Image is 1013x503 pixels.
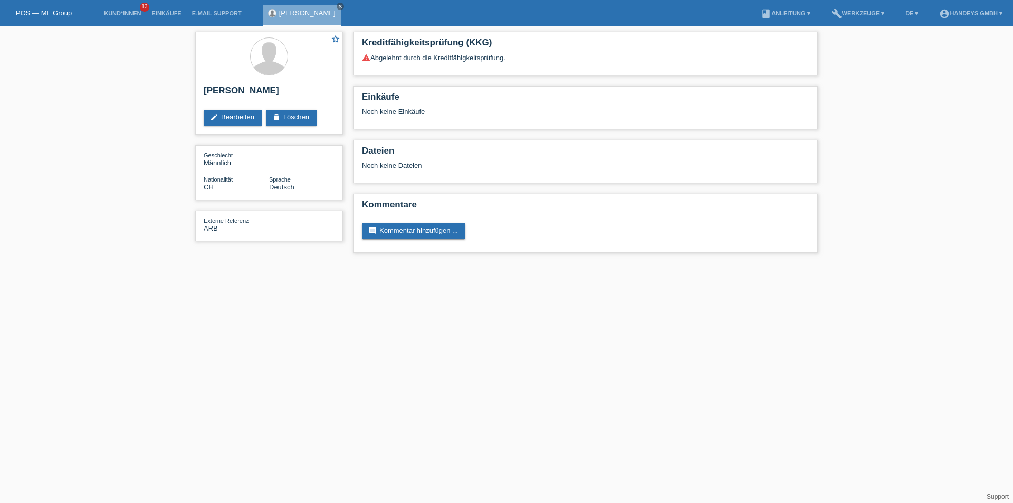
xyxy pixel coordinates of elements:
span: Externe Referenz [204,217,249,224]
a: close [337,3,344,10]
a: bookAnleitung ▾ [756,10,815,16]
span: Nationalität [204,176,233,183]
div: Noch keine Dateien [362,162,684,169]
a: Einkäufe [146,10,186,16]
a: Support [987,493,1009,500]
a: account_circleHandeys GmbH ▾ [934,10,1008,16]
h2: Dateien [362,146,809,162]
a: star_border [331,34,340,45]
h2: Kreditfähigkeitsprüfung (KKG) [362,37,809,53]
i: comment [368,226,377,235]
span: Geschlecht [204,152,233,158]
i: book [761,8,771,19]
h2: Einkäufe [362,92,809,108]
i: delete [272,113,281,121]
a: buildWerkzeuge ▾ [826,10,890,16]
a: [PERSON_NAME] [279,9,336,17]
span: Sprache [269,176,291,183]
a: Kund*innen [99,10,146,16]
span: 13 [140,3,149,12]
span: Deutsch [269,183,294,191]
a: POS — MF Group [16,9,72,17]
i: account_circle [939,8,950,19]
div: Männlich [204,151,269,167]
a: deleteLöschen [266,110,317,126]
i: warning [362,53,370,62]
a: editBearbeiten [204,110,262,126]
a: commentKommentar hinzufügen ... [362,223,465,239]
a: E-Mail Support [187,10,247,16]
i: star_border [331,34,340,44]
span: Schweiz [204,183,214,191]
a: DE ▾ [900,10,923,16]
div: Abgelehnt durch die Kreditfähigkeitsprüfung. [362,53,809,70]
h2: Kommentare [362,200,809,215]
i: close [338,4,343,9]
i: edit [210,113,218,121]
div: Noch keine Einkäufe [362,108,809,124]
div: ARB [204,216,269,232]
i: build [832,8,842,19]
h2: [PERSON_NAME] [204,86,335,101]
